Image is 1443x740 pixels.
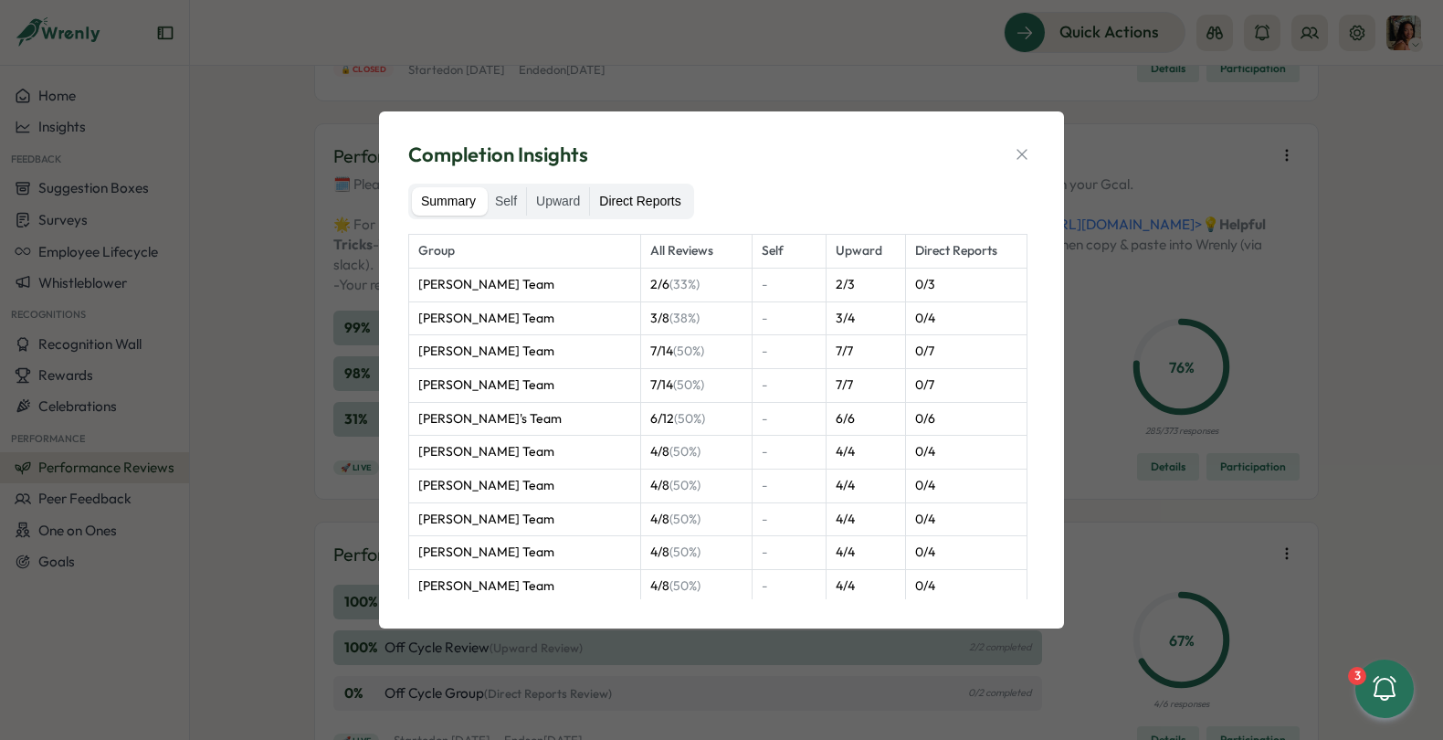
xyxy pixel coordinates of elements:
[752,436,827,470] td: -
[905,268,1027,301] td: 0 / 3
[408,141,588,169] span: Completion Insights
[409,470,641,503] td: [PERSON_NAME] Team
[905,470,1027,503] td: 0 / 4
[827,470,905,503] td: 4 / 4
[752,268,827,301] td: -
[827,368,905,402] td: 7 / 7
[827,570,905,604] td: 4 / 4
[669,276,700,292] span: (33%)
[669,544,700,560] span: (50%)
[409,570,641,604] td: [PERSON_NAME] Team
[752,570,827,604] td: -
[673,376,704,393] span: (50%)
[827,402,905,436] td: 6 / 6
[641,570,752,604] td: 4 / 8
[641,268,752,301] td: 2 / 6
[527,187,589,217] label: Upward
[409,368,641,402] td: [PERSON_NAME] Team
[905,301,1027,335] td: 0 / 4
[827,235,905,269] th: Upward
[641,536,752,570] td: 4 / 8
[641,301,752,335] td: 3 / 8
[669,310,700,326] span: (38%)
[905,335,1027,369] td: 0 / 7
[641,402,752,436] td: 6 / 12
[409,301,641,335] td: [PERSON_NAME] Team
[905,368,1027,402] td: 0 / 7
[409,268,641,301] td: [PERSON_NAME] Team
[673,343,704,359] span: (50%)
[752,235,827,269] th: Self
[409,536,641,570] td: [PERSON_NAME] Team
[827,536,905,570] td: 4 / 4
[409,235,641,269] th: Group
[669,511,700,527] span: (50%)
[752,536,827,570] td: -
[827,335,905,369] td: 7 / 7
[412,187,485,217] label: Summary
[905,502,1027,536] td: 0 / 4
[641,436,752,470] td: 4 / 8
[1348,667,1366,685] div: 3
[409,402,641,436] td: [PERSON_NAME]'s Team
[641,368,752,402] td: 7 / 14
[905,536,1027,570] td: 0 / 4
[827,301,905,335] td: 3 / 4
[827,502,905,536] td: 4 / 4
[641,335,752,369] td: 7 / 14
[641,470,752,503] td: 4 / 8
[905,402,1027,436] td: 0 / 6
[669,443,700,460] span: (50%)
[752,335,827,369] td: -
[905,570,1027,604] td: 0 / 4
[409,502,641,536] td: [PERSON_NAME] Team
[827,268,905,301] td: 2 / 3
[669,577,700,594] span: (50%)
[409,436,641,470] td: [PERSON_NAME] Team
[1355,660,1414,718] button: 3
[752,368,827,402] td: -
[409,335,641,369] td: [PERSON_NAME] Team
[752,502,827,536] td: -
[641,502,752,536] td: 4 / 8
[669,477,700,493] span: (50%)
[752,301,827,335] td: -
[905,235,1027,269] th: Direct Reports
[641,235,752,269] th: All Reviews
[752,470,827,503] td: -
[905,436,1027,470] td: 0 / 4
[486,187,526,217] label: Self
[752,402,827,436] td: -
[674,410,705,427] span: (50%)
[590,187,690,217] label: Direct Reports
[827,436,905,470] td: 4 / 4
